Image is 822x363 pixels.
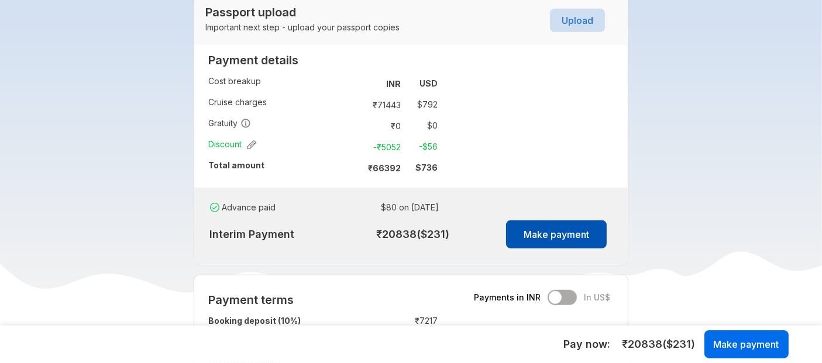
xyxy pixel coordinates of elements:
[204,218,340,251] td: Interim Payment
[584,292,610,303] span: In US$
[405,96,438,113] td: $ 792
[208,73,351,94] td: Cost breakup
[208,316,301,326] strong: Booking deposit (10%)
[368,313,438,343] td: ₹ 7217
[208,94,351,115] td: Cruise charges
[208,139,256,150] span: Discount
[208,197,328,218] td: Advance paid
[405,139,438,155] td: -$ 56
[340,218,460,251] td: ₹ 20838 ($ 231 )
[362,313,368,343] td: :
[550,9,605,32] button: Upload
[205,22,400,33] p: Important next step - upload your passport copies
[208,53,438,67] h2: Payment details
[332,199,439,216] td: $ 80 on [DATE]
[351,115,356,136] td: :
[474,292,541,303] span: Payments in INR
[368,163,401,173] strong: ₹ 66392
[386,79,401,89] strong: INR
[208,160,264,170] strong: Total amount
[351,157,356,178] td: :
[356,117,405,134] td: ₹ 0
[208,117,251,129] span: Gratuity
[415,163,438,172] strong: $ 736
[622,337,696,352] span: ₹ 20838 ($ 231 )
[704,330,789,358] button: Make payment
[356,96,405,113] td: ₹ 71443
[356,139,405,155] td: -₹ 5052
[208,293,438,307] h2: Payment terms
[506,220,607,248] button: Make payment
[328,197,332,218] td: :
[405,117,438,134] td: $ 0
[419,78,438,88] strong: USD
[205,5,400,19] h2: Passport upload
[564,337,611,351] h5: Pay now :
[351,73,356,94] td: :
[351,136,356,157] td: :
[351,94,356,115] td: :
